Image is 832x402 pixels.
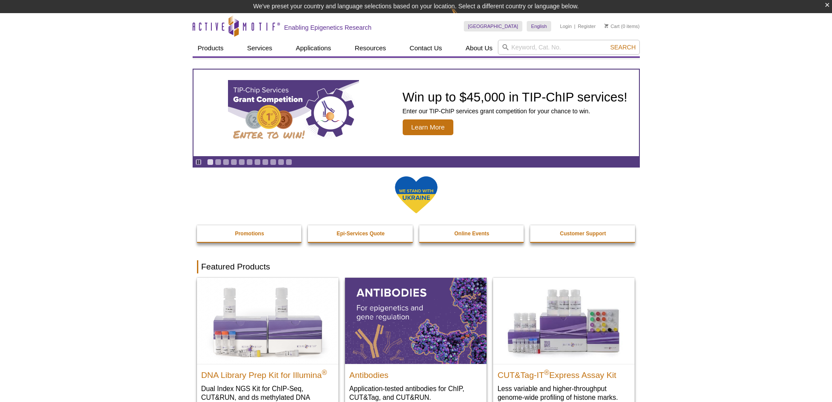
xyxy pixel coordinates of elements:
[460,40,498,56] a: About Us
[464,21,523,31] a: [GEOGRAPHIC_DATA]
[337,231,385,237] strong: Epi-Services Quote
[497,384,630,402] p: Less variable and higher-throughput genome-wide profiling of histone marks​.
[403,107,628,115] p: Enter our TIP-ChIP services grant competition for your chance to win.
[608,43,638,51] button: Search
[349,40,391,56] a: Resources
[195,159,202,165] a: Toggle autoplay
[193,40,229,56] a: Products
[254,159,261,165] a: Go to slide 7
[197,260,635,273] h2: Featured Products
[604,23,620,29] a: Cart
[197,225,303,242] a: Promotions
[238,159,245,165] a: Go to slide 5
[201,367,334,380] h2: DNA Library Prep Kit for Illumina
[493,278,635,364] img: CUT&Tag-IT® Express Assay Kit
[246,159,253,165] a: Go to slide 6
[454,231,489,237] strong: Online Events
[498,40,640,55] input: Keyword, Cat. No.
[284,24,372,31] h2: Enabling Epigenetics Research
[527,21,551,31] a: English
[394,175,438,214] img: We Stand With Ukraine
[270,159,276,165] a: Go to slide 9
[290,40,336,56] a: Applications
[604,21,640,31] li: (0 items)
[604,24,608,28] img: Your Cart
[215,159,221,165] a: Go to slide 2
[197,278,338,364] img: DNA Library Prep Kit for Illumina
[403,119,454,135] span: Learn More
[231,159,237,165] a: Go to slide 4
[242,40,278,56] a: Services
[451,7,474,27] img: Change Here
[262,159,269,165] a: Go to slide 8
[207,159,214,165] a: Go to slide 1
[403,91,628,104] h2: Win up to $45,000 in TIP-ChIP services!
[193,70,639,156] article: TIP-ChIP Services Grant Competition
[404,40,447,56] a: Contact Us
[228,80,359,146] img: TIP-ChIP Services Grant Competition
[530,225,636,242] a: Customer Support
[193,70,639,156] a: TIP-ChIP Services Grant Competition Win up to $45,000 in TIP-ChIP services! Enter our TIP-ChIP se...
[278,159,284,165] a: Go to slide 10
[286,159,292,165] a: Go to slide 11
[610,44,635,51] span: Search
[497,367,630,380] h2: CUT&Tag-IT Express Assay Kit
[223,159,229,165] a: Go to slide 3
[560,231,606,237] strong: Customer Support
[349,384,482,402] p: Application-tested antibodies for ChIP, CUT&Tag, and CUT&RUN.
[308,225,414,242] a: Epi-Services Quote
[560,23,572,29] a: Login
[544,368,549,376] sup: ®
[349,367,482,380] h2: Antibodies
[235,231,264,237] strong: Promotions
[345,278,487,364] img: All Antibodies
[419,225,525,242] a: Online Events
[578,23,596,29] a: Register
[574,21,576,31] li: |
[322,368,327,376] sup: ®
